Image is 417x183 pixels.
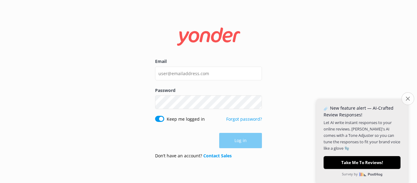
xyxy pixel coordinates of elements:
[155,87,262,94] label: Password
[155,67,262,80] input: user@emailaddress.com
[167,116,205,123] label: Keep me logged in
[226,116,262,122] a: Forgot password?
[155,58,262,65] label: Email
[155,152,232,159] p: Don’t have an account?
[203,153,232,159] a: Contact Sales
[250,96,262,108] button: Show password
